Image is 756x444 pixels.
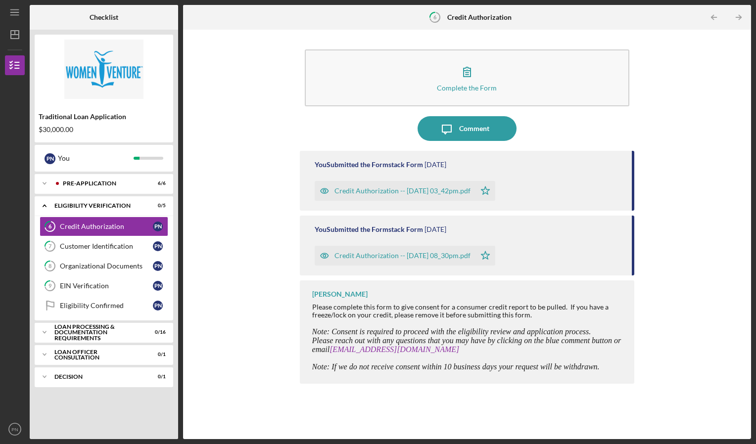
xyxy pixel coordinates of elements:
div: Please complete this form to give consent for a consumer credit report to be pulled. If you have ... [312,303,625,319]
div: 0 / 16 [148,329,166,335]
tspan: 7 [48,243,52,250]
tspan: 8 [48,263,51,269]
div: You Submitted the Formstack Form [315,225,423,233]
b: Credit Authorization [447,13,512,21]
tspan: 6 [48,223,52,230]
div: Credit Authorization -- [DATE] 08_30pm.pdf [334,252,471,260]
b: Checklist [90,13,118,21]
div: P N [153,261,163,271]
a: Eligibility ConfirmedPN [40,296,168,315]
div: EIN Verification [60,282,153,290]
div: P N [153,301,163,311]
button: Credit Authorization -- [DATE] 08_30pm.pdf [315,246,495,266]
div: P N [45,153,55,164]
button: Complete the Form [305,49,630,106]
div: 6 / 6 [148,180,166,186]
a: 7Customer IdentificationPN [40,236,168,256]
text: PN [11,427,18,432]
span: Note: If we do not receive consent within 10 business days your request will be withdrawn. [312,362,600,371]
div: Traditional Loan Application [39,113,169,121]
div: 0 / 5 [148,203,166,209]
a: 8Organizational DocumentsPN [40,256,168,276]
div: Credit Authorization [60,222,153,230]
div: You [58,150,134,167]
span: Note: Consent is required to proceed with the eligibility review and application process. [312,327,591,336]
div: P N [153,222,163,231]
a: [EMAIL_ADDRESS][DOMAIN_NAME] [330,345,459,354]
div: Comment [459,116,489,141]
div: P N [153,281,163,291]
div: Organizational Documents [60,262,153,270]
div: Loan Officer Consultation [54,349,141,360]
img: Product logo [35,40,173,99]
tspan: 6 [433,14,437,20]
time: 2025-09-13 00:31 [425,225,446,233]
div: [PERSON_NAME] [312,290,368,298]
tspan: 9 [48,283,52,289]
div: Complete the Form [437,84,497,91]
div: Decision [54,374,141,380]
div: Pre-Application [63,180,141,186]
a: 9EIN VerificationPN [40,276,168,296]
div: Loan Processing & Documentation Requirements [54,324,141,341]
time: 2025-09-15 19:42 [425,161,446,169]
span: Please reach out with any questions that you may have by clicking on the blue comment button or e... [312,336,621,354]
div: Eligibility Confirmed [60,302,153,310]
div: P N [153,241,163,251]
div: Eligibility Verification [54,203,141,209]
a: 6Credit AuthorizationPN [40,217,168,236]
div: You Submitted the Formstack Form [315,161,423,169]
div: $30,000.00 [39,126,169,133]
div: 0 / 1 [148,352,166,357]
button: PN [5,419,25,439]
div: Credit Authorization -- [DATE] 03_42pm.pdf [334,187,471,195]
button: Credit Authorization -- [DATE] 03_42pm.pdf [315,181,495,201]
button: Comment [418,116,517,141]
div: Customer Identification [60,242,153,250]
div: 0 / 1 [148,374,166,380]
